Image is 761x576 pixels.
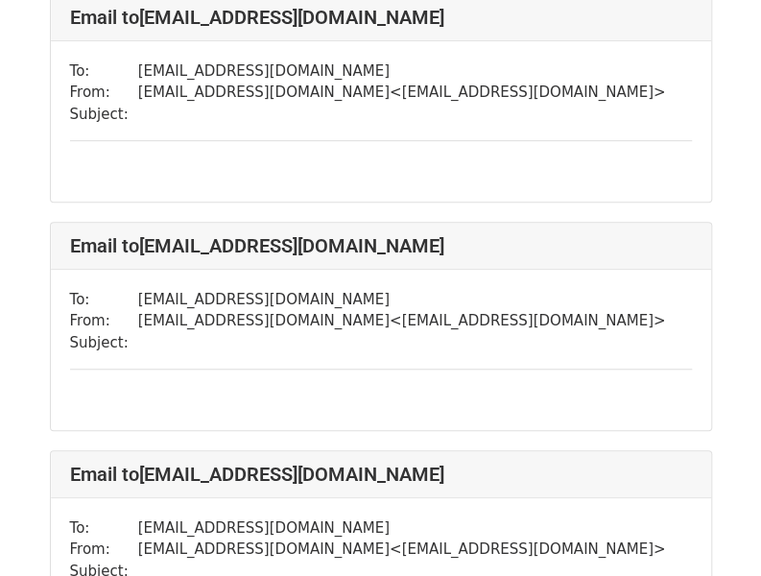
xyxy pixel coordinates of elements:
[138,539,666,561] td: [EMAIL_ADDRESS][DOMAIN_NAME] < [EMAIL_ADDRESS][DOMAIN_NAME] >
[70,6,692,29] h4: Email to [EMAIL_ADDRESS][DOMAIN_NAME]
[138,289,666,311] td: [EMAIL_ADDRESS][DOMAIN_NAME]
[70,332,138,354] td: Subject:
[70,234,692,257] h4: Email to [EMAIL_ADDRESS][DOMAIN_NAME]
[70,310,138,332] td: From:
[70,289,138,311] td: To:
[138,310,666,332] td: [EMAIL_ADDRESS][DOMAIN_NAME] < [EMAIL_ADDRESS][DOMAIN_NAME] >
[70,82,138,104] td: From:
[138,82,666,104] td: [EMAIL_ADDRESS][DOMAIN_NAME] < [EMAIL_ADDRESS][DOMAIN_NAME] >
[665,484,761,576] iframe: Chat Widget
[70,539,138,561] td: From:
[70,463,692,486] h4: Email to [EMAIL_ADDRESS][DOMAIN_NAME]
[138,60,666,83] td: [EMAIL_ADDRESS][DOMAIN_NAME]
[70,104,138,126] td: Subject:
[138,517,666,540] td: [EMAIL_ADDRESS][DOMAIN_NAME]
[70,60,138,83] td: To:
[70,517,138,540] td: To:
